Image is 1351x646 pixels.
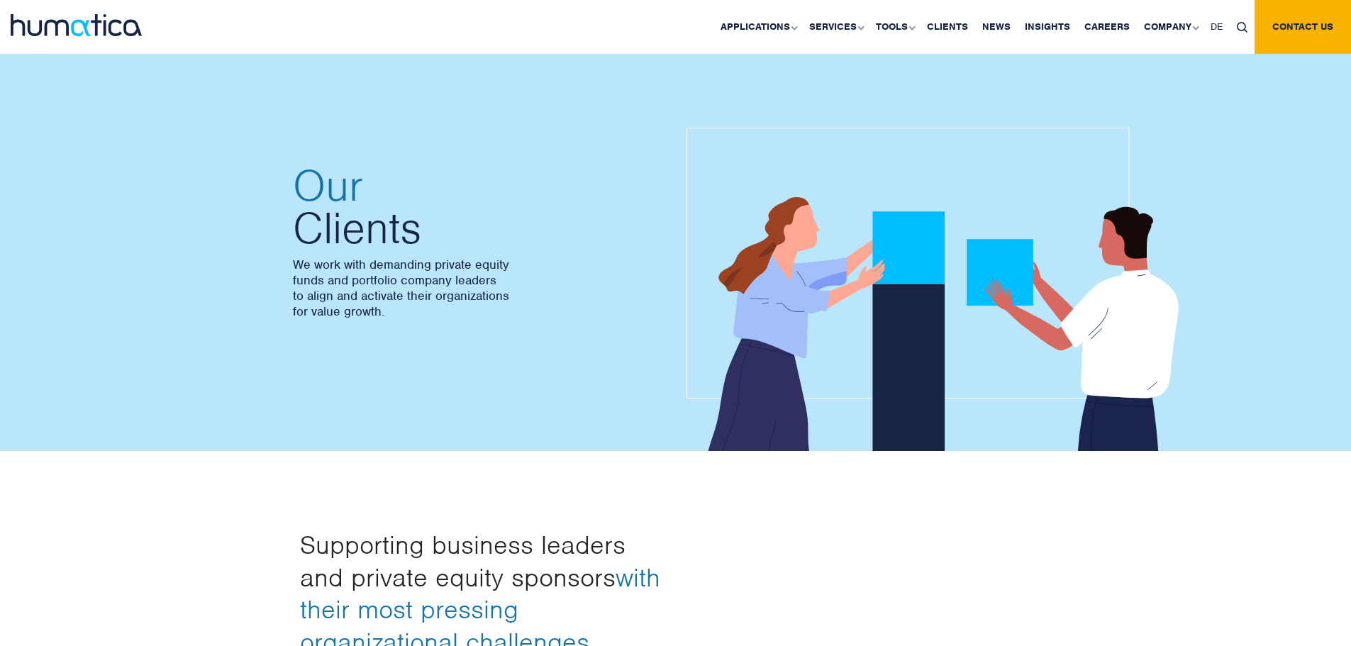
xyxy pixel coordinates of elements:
[686,128,1197,454] img: about_banner1
[293,257,662,319] p: We work with demanding private equity funds and portfolio company leaders to align and activate t...
[1237,22,1247,33] img: search_icon
[1211,21,1223,33] span: DE
[11,14,142,36] img: logo
[293,165,662,207] span: Our
[293,165,662,250] h2: Clients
